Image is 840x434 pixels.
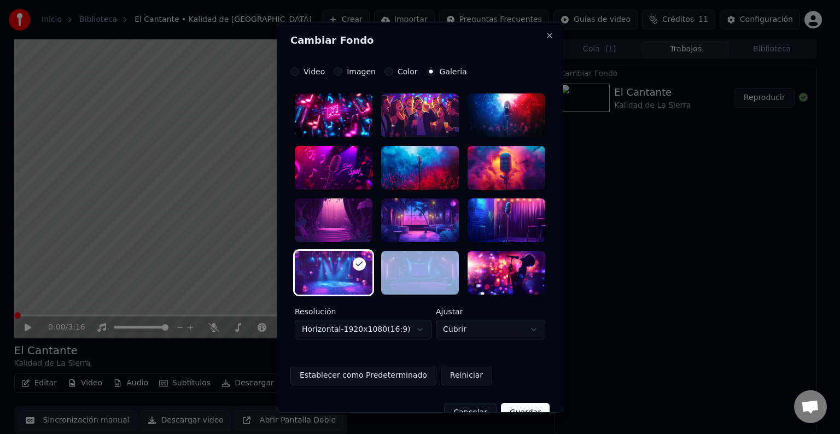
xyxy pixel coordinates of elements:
[290,36,550,45] h2: Cambiar Fondo
[444,402,497,422] button: Cancelar
[501,402,550,422] button: Guardar
[441,365,492,385] button: Reiniciar
[398,68,418,75] label: Color
[347,68,376,75] label: Imagen
[440,68,467,75] label: Galería
[295,307,431,315] label: Resolución
[290,365,436,385] button: Establecer como Predeterminado
[304,68,325,75] label: Video
[436,307,545,315] label: Ajustar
